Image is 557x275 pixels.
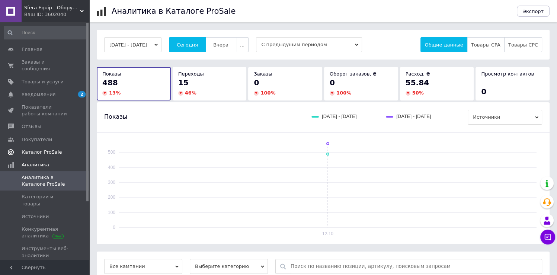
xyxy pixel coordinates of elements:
span: Заказы [254,71,272,77]
text: 300 [108,180,115,185]
span: 100 % [336,90,351,96]
span: 2 [78,91,86,97]
span: Товары CPC [508,42,538,48]
span: Сегодня [177,42,198,48]
button: ... [236,37,249,52]
span: Оборот заказов, ₴ [330,71,377,77]
text: 12.10 [322,231,333,236]
text: 400 [108,165,115,170]
span: 55.84 [406,78,429,87]
span: 15 [178,78,189,87]
button: Чат с покупателем [540,230,555,244]
span: Все кампании [104,259,182,274]
text: 500 [108,150,115,155]
button: Общие данные [420,37,467,52]
span: Показы [102,71,121,77]
span: Конкурентная аналитика [22,226,69,239]
input: Поиск [4,26,88,39]
span: Главная [22,46,42,53]
span: Выберите категорию [190,259,268,274]
h1: Аналитика в Каталоге ProSale [112,7,236,16]
text: 0 [113,225,115,230]
div: Ваш ID: 3602040 [24,11,89,18]
span: С предыдущим периодом [256,37,362,52]
button: Товары CPA [467,37,505,52]
button: Сегодня [169,37,206,52]
span: Переходы [178,71,204,77]
span: Источники [22,213,49,220]
span: Sfera Equip - Оборудование для бизнеса и дома [24,4,80,11]
span: Просмотр контактов [481,71,534,77]
span: 100 % [260,90,275,96]
span: 0 [254,78,259,87]
button: Товары CPC [504,37,542,52]
span: 488 [102,78,118,87]
span: ... [240,42,244,48]
input: Поиск по названию позиции, артикулу, поисковым запросам [291,259,538,274]
span: 46 % [185,90,196,96]
span: Источники [468,110,542,125]
span: Категории и товары [22,194,69,207]
span: 0 [481,87,486,96]
span: 13 % [109,90,121,96]
text: 100 [108,210,115,215]
span: Аналитика [22,162,49,168]
span: Расход, ₴ [406,71,430,77]
span: 50 % [412,90,424,96]
span: Товары CPA [471,42,500,48]
span: Показы [104,113,127,121]
span: Товары и услуги [22,79,64,85]
span: Отзывы [22,123,41,130]
span: 0 [330,78,335,87]
span: Уведомления [22,91,55,98]
span: Показатели работы компании [22,104,69,117]
span: Покупатели [22,136,52,143]
text: 200 [108,195,115,200]
button: Вчера [205,37,236,52]
span: Общие данные [425,42,463,48]
span: Инструменты веб-аналитики [22,245,69,259]
button: Экспорт [517,6,550,17]
button: [DATE] - [DATE] [104,37,161,52]
span: Аналитика в Каталоге ProSale [22,174,69,188]
span: Заказы и сообщения [22,59,69,72]
span: Экспорт [523,9,544,14]
span: Вчера [213,42,228,48]
span: Каталог ProSale [22,149,62,156]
